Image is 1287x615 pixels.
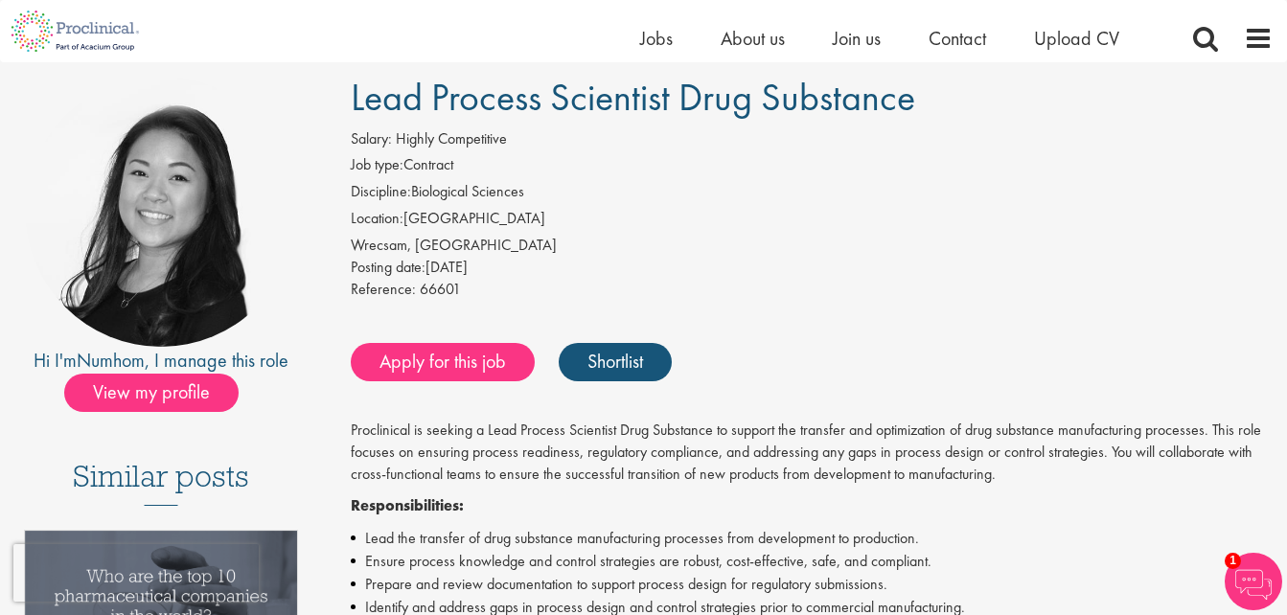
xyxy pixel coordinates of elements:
a: Shortlist [559,343,672,381]
a: Numhom [77,348,145,373]
strong: Responsibilities: [351,495,464,515]
a: Apply for this job [351,343,535,381]
span: Highly Competitive [396,128,507,148]
a: View my profile [64,377,258,402]
a: Join us [833,26,881,51]
label: Salary: [351,128,392,150]
li: Lead the transfer of drug substance manufacturing processes from development to production. [351,527,1273,550]
div: Hi I'm , I manage this role [14,347,308,375]
span: View my profile [64,374,239,412]
li: [GEOGRAPHIC_DATA] [351,208,1273,235]
li: Ensure process knowledge and control strategies are robust, cost-effective, safe, and compliant. [351,550,1273,573]
a: About us [721,26,785,51]
div: [DATE] [351,257,1273,279]
span: Lead Process Scientist Drug Substance [351,73,915,122]
iframe: reCAPTCHA [13,544,259,602]
a: Jobs [640,26,673,51]
a: Contact [929,26,986,51]
div: Wrecsam, [GEOGRAPHIC_DATA] [351,235,1273,257]
li: Contract [351,154,1273,181]
li: Biological Sciences [351,181,1273,208]
img: imeage of recruiter Numhom Sudsok [26,77,296,347]
h3: Similar posts [73,460,249,506]
span: Posting date: [351,257,425,277]
label: Reference: [351,279,416,301]
label: Location: [351,208,403,230]
label: Job type: [351,154,403,176]
p: Proclinical is seeking a Lead Process Scientist Drug Substance to support the transfer and optimi... [351,420,1273,486]
li: Prepare and review documentation to support process design for regulatory submissions. [351,573,1273,596]
a: Upload CV [1034,26,1119,51]
span: 1 [1225,553,1241,569]
label: Discipline: [351,181,411,203]
img: Chatbot [1225,553,1282,610]
span: 66601 [420,279,461,299]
